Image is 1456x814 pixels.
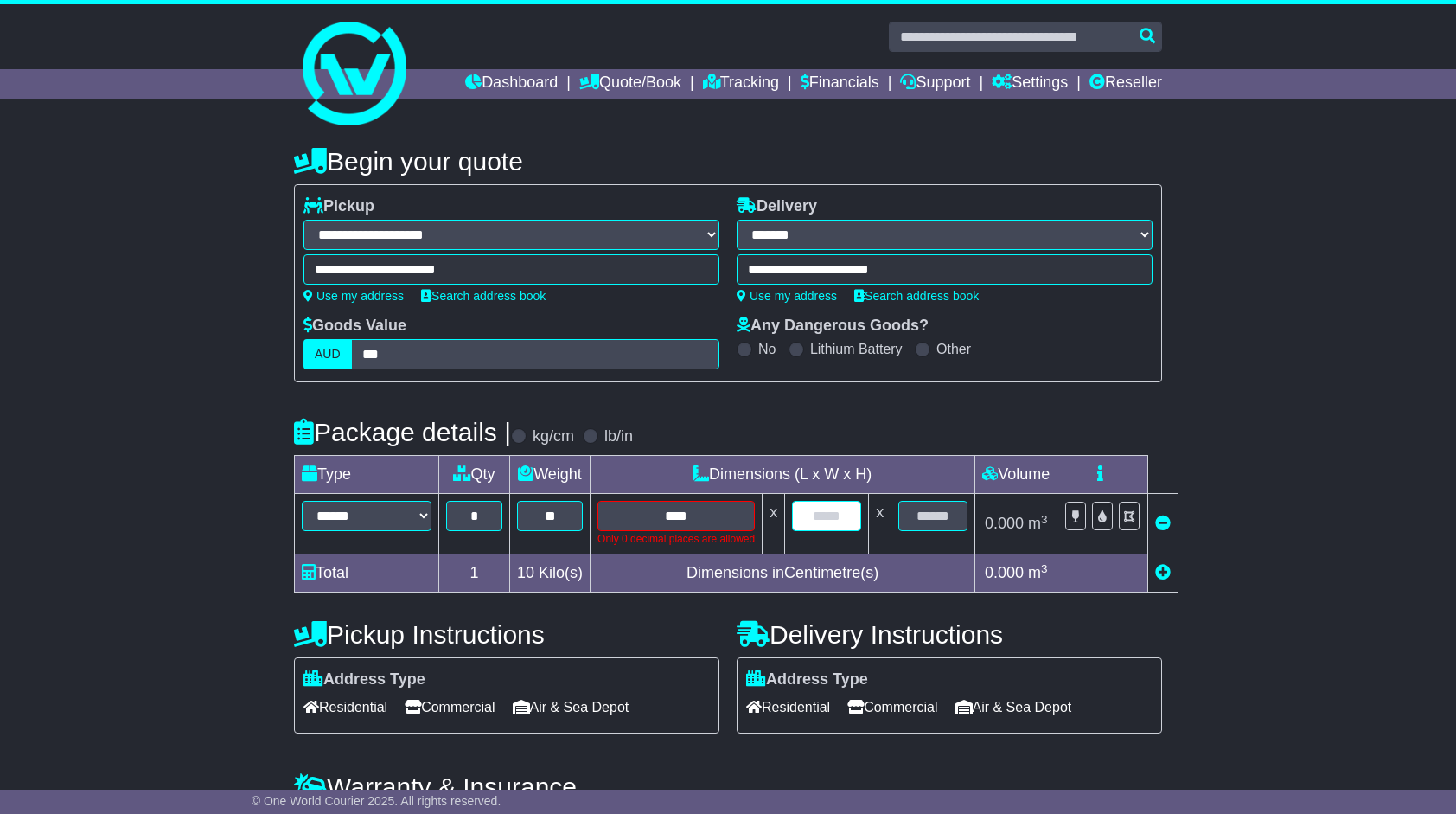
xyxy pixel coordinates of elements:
span: Residential [746,694,830,721]
label: Other [936,341,971,357]
span: m [1028,564,1048,581]
span: 0.000 [985,515,1024,532]
sup: 3 [1041,513,1048,526]
span: m [1028,515,1048,532]
label: Address Type [303,670,425,689]
a: Reseller [1089,69,1162,99]
a: Use my address [303,289,404,303]
h4: Begin your quote [294,147,1162,176]
a: Use my address [737,289,837,303]
h4: Package details | [294,418,511,446]
a: Add new item [1155,564,1171,581]
a: Search address book [421,289,546,303]
td: Dimensions (L x W x H) [591,456,975,494]
label: kg/cm [533,427,574,446]
label: Any Dangerous Goods? [737,317,929,336]
sup: 3 [1041,562,1048,575]
span: 0.000 [985,564,1024,581]
td: 1 [439,554,510,593]
td: Dimensions in Centimetre(s) [591,554,975,593]
span: Air & Sea Depot [513,694,629,721]
td: Qty [439,456,510,494]
label: Address Type [746,670,868,689]
span: Air & Sea Depot [955,694,1072,721]
label: lb/in [604,427,633,446]
td: Type [295,456,439,494]
a: Tracking [703,69,779,99]
a: Quote/Book [579,69,681,99]
td: x [763,494,785,554]
h4: Warranty & Insurance [294,772,1162,801]
span: Residential [303,694,387,721]
td: Volume [975,456,1057,494]
div: Only 0 decimal places are allowed [597,531,755,547]
label: Pickup [303,197,374,216]
a: Dashboard [465,69,558,99]
td: x [869,494,891,554]
h4: Delivery Instructions [737,620,1162,649]
label: Lithium Battery [810,341,903,357]
a: Settings [992,69,1068,99]
span: Commercial [405,694,495,721]
td: Kilo(s) [510,554,591,593]
span: Commercial [847,694,937,721]
td: Total [295,554,439,593]
h4: Pickup Instructions [294,620,719,649]
label: No [758,341,776,357]
a: Remove this item [1155,515,1171,532]
label: Goods Value [303,317,406,336]
a: Search address book [854,289,979,303]
label: AUD [303,339,352,369]
span: 10 [517,564,534,581]
label: Delivery [737,197,817,216]
span: © One World Courier 2025. All rights reserved. [252,794,501,808]
a: Financials [801,69,879,99]
td: Weight [510,456,591,494]
a: Support [900,69,970,99]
